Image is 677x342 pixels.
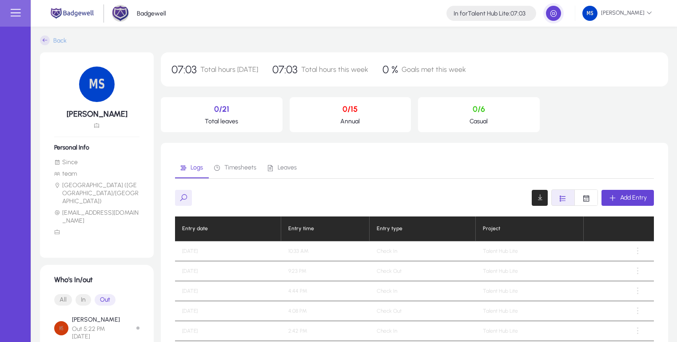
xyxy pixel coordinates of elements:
[601,190,654,206] button: Add Entry
[425,104,533,114] p: 0/6
[297,104,404,114] p: 0/15
[224,165,256,171] span: Timesheets
[476,261,584,281] td: Talent Hub Lite
[370,261,476,281] td: Check Out
[510,10,526,17] span: 07:03
[175,261,281,281] td: [DATE]
[509,10,510,17] span: :
[297,118,404,125] p: Annual
[168,104,275,114] p: 0/21
[54,209,139,225] li: [EMAIL_ADDRESS][DOMAIN_NAME]
[95,294,115,306] button: Out
[370,241,476,261] td: Check In
[476,241,584,261] td: Talent Hub Lite
[175,241,281,261] td: [DATE]
[483,225,576,232] div: Project
[620,194,647,201] span: Add Entry
[168,118,275,125] p: Total leaves
[72,325,120,340] span: Out 5:22 PM [DATE]
[281,216,370,241] th: Entry time
[272,63,298,76] span: 07:03
[281,241,370,261] td: 10:33 AM
[182,225,274,232] div: Entry date
[182,225,208,232] div: Entry date
[582,6,652,21] span: [PERSON_NAME]
[370,301,476,321] td: Check Out
[54,181,139,205] li: [GEOGRAPHIC_DATA] ([GEOGRAPHIC_DATA]/[GEOGRAPHIC_DATA])
[191,165,203,171] span: Logs
[370,321,476,341] td: Check In
[54,158,139,166] li: Since
[454,10,526,17] h4: Talent Hub Lite
[377,225,468,232] div: Entry type
[262,157,303,178] a: Leaves
[54,291,139,309] mat-button-toggle-group: Font Style
[40,35,67,45] a: Back
[76,294,91,306] button: In
[54,294,72,306] button: All
[54,275,139,284] h1: Who's In/out
[551,189,598,206] mat-button-toggle-group: Font Style
[476,281,584,301] td: Talent Hub Lite
[54,170,139,178] li: team
[175,321,281,341] td: [DATE]
[209,157,262,178] a: Timesheets
[454,10,468,17] span: In for
[281,301,370,321] td: 4:08 PM
[483,225,500,232] div: Project
[425,118,533,125] p: Casual
[112,5,129,22] img: 2.png
[281,261,370,281] td: 9:23 PM
[200,65,258,74] span: Total hours [DATE]
[79,67,115,102] img: 134.png
[476,301,584,321] td: Talent Hub Lite
[301,65,368,74] span: Total hours this week
[370,281,476,301] td: Check In
[72,316,120,323] p: [PERSON_NAME]
[175,281,281,301] td: [DATE]
[171,63,197,76] span: 07:03
[54,109,139,119] h5: [PERSON_NAME]
[476,321,584,341] td: Talent Hub Lite
[281,281,370,301] td: 4:44 PM
[175,301,281,321] td: [DATE]
[54,321,68,335] img: Hussein Shaltout
[54,144,139,151] h6: Personal Info
[278,165,297,171] span: Leaves
[402,65,466,74] span: Goals met this week
[137,10,166,17] p: Badgewell
[377,225,402,232] div: Entry type
[49,7,96,20] img: main.png
[582,6,597,21] img: 134.png
[175,157,209,178] a: Logs
[382,63,398,76] span: 0 %
[575,5,659,21] button: [PERSON_NAME]
[281,321,370,341] td: 2:42 PM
